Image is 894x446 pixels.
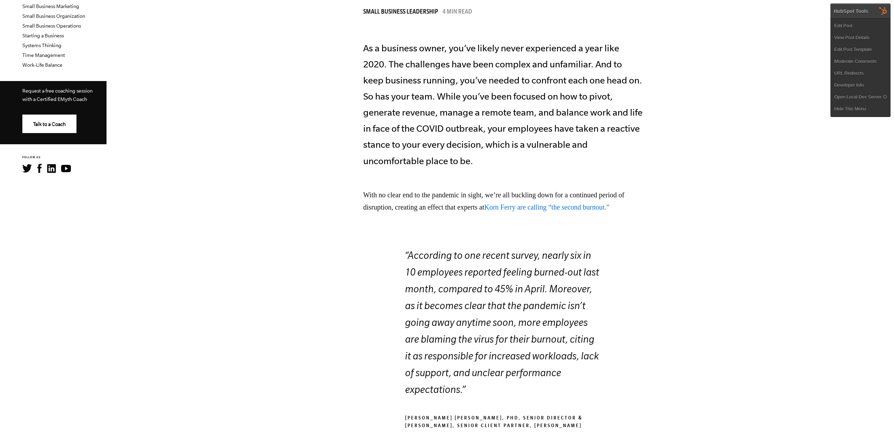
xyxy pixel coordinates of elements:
a: URL Redirects [831,67,890,79]
a: Talk to a Coach [22,115,76,133]
a: Korn Ferry are calling “the second burnout.” [484,203,609,211]
a: Open Local Dev Server [831,91,890,103]
a: Edit Post Template [831,44,890,56]
p: With no clear end to the pandemic in sight, we’re all buckling down for a continued period of dis... [363,189,643,213]
img: HubSpot Tools Menu Toggle [876,3,891,18]
span: Small Business Leadership [363,9,438,16]
p: Request a free coaching session with a Certified EMyth Coach [22,87,95,103]
img: YouTube [61,165,71,172]
a: Starting a Business [22,33,64,38]
a: Time Management [22,52,65,58]
p: As a business owner, you’ve likely never experienced a year like 2020. The challenges have been c... [363,40,643,169]
a: Small Business Leadership [363,9,441,16]
a: Small Business Operations [22,23,81,29]
span: Talk to a Coach [33,122,66,127]
cite: [PERSON_NAME] [PERSON_NAME], PhD, Senior Director & [PERSON_NAME], Senior Client Partner, [PERSON... [405,416,582,429]
img: Twitter [22,164,32,173]
a: Moderate Comments [831,56,890,67]
div: HubSpot Tools Edit PostView Post DetailsEdit Post TemplateModerate CommentsURL RedirectsDeveloper... [830,3,891,117]
img: Facebook [37,164,42,173]
a: Edit Post [831,20,890,32]
p: According to one recent survey, nearly six in 10 employees reported feeling burned-out last month... [405,247,601,398]
a: Systems Thinking [22,43,61,48]
iframe: Chat Widget [859,412,894,446]
a: Small Business Organization [22,13,85,19]
h6: FOLLOW US [22,155,107,160]
div: HubSpot Tools [834,8,869,14]
a: Hide This Menu [831,103,890,115]
a: Developer Info [831,79,890,91]
p: 4 min read [442,9,472,16]
a: View Post Details [831,32,890,44]
a: Work-Life Balance [22,62,63,68]
a: Small Business Marketing [22,3,79,9]
img: LinkedIn [47,164,56,173]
